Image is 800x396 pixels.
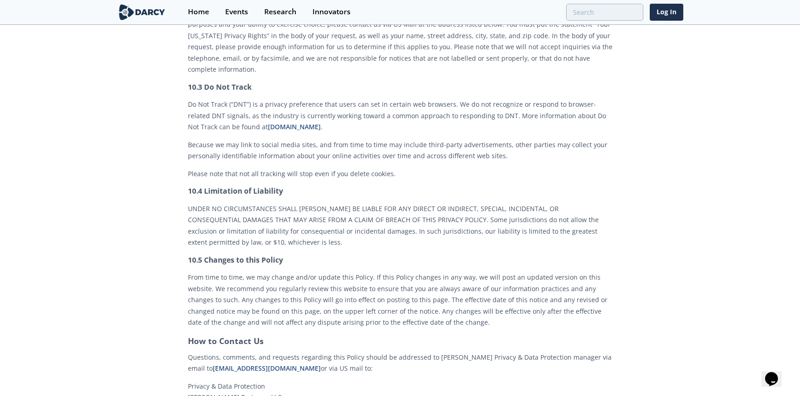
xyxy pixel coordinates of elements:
[650,4,683,21] a: Log In
[213,364,321,373] a: [EMAIL_ADDRESS][DOMAIN_NAME]
[188,99,613,133] p: Do Not Track (“DNT”) is a privacy preference that users can set in certain web browsers. We do no...
[188,139,613,162] p: Because we may link to social media sites, and from time to time may include third-party advertis...
[188,186,613,197] h3: 10.4 Limitation of Liability
[268,122,321,131] a: [DOMAIN_NAME]
[188,8,209,16] div: Home
[117,4,167,20] img: logo-wide.svg
[188,272,613,328] p: From time to time, we may change and/or update this Policy. If this Policy changes in any way, we...
[761,359,791,387] iframe: chat widget
[264,8,296,16] div: Research
[188,203,613,248] p: UNDER NO CIRCUMSTANCES SHALL [PERSON_NAME] BE LIABLE FOR ANY DIRECT OR INDIRECT, SPECIAL, INCIDEN...
[312,8,351,16] div: Innovators
[225,8,248,16] div: Events
[566,4,643,21] input: Advanced Search
[188,255,613,266] h3: 10.5 Changes to this Policy
[188,82,613,93] h3: 10.3 Do Not Track
[188,168,613,180] p: Please note that not all tracking will stop even if you delete cookies.
[188,335,613,347] h2: How to Contact Us
[188,352,613,374] p: Questions, comments, and requests regarding this Policy should be addressed to [PERSON_NAME] Priv...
